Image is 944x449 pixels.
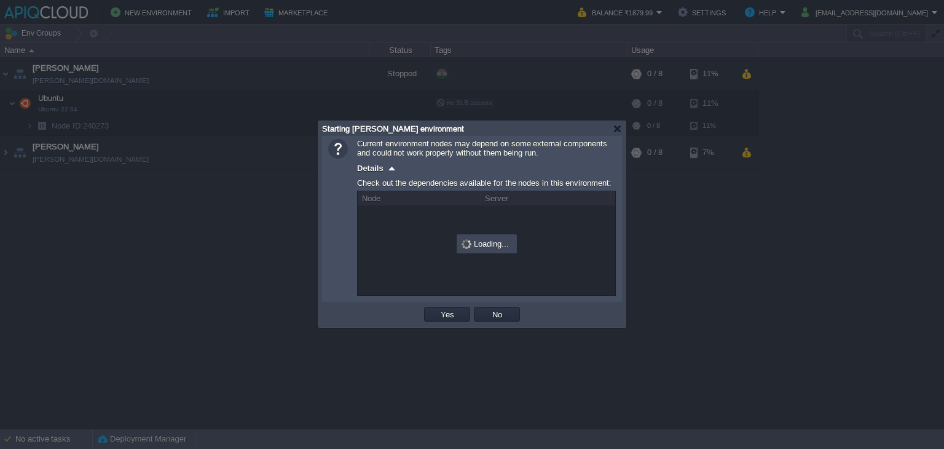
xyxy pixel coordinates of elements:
div: Loading... [458,236,516,252]
button: Yes [437,309,458,320]
span: Current environment nodes may depend on some external components and could not work properly with... [357,139,607,157]
span: Details [357,164,383,173]
span: Starting [PERSON_NAME] environment [322,124,464,133]
button: No [489,309,506,320]
div: Check out the dependencies available for the nodes in this environment: [357,175,616,191]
